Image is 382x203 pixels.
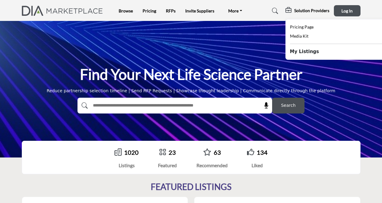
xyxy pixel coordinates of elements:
a: Go to Featured [159,148,166,157]
div: Featured [158,162,177,169]
a: 23 [169,149,176,156]
a: Go to Recommended [203,148,211,157]
div: Recommended [196,162,228,169]
span: Media Kit [290,33,308,39]
a: More [224,7,246,15]
h5: Solution Providers [294,8,329,13]
b: My Listings [290,48,319,55]
a: Media Kit [290,33,308,40]
a: Browse [119,8,133,13]
div: Solution Providers [285,7,329,15]
img: Site Logo [22,6,106,16]
h1: Find Your Next Life Science Partner [80,65,302,84]
a: 134 [257,149,268,156]
a: 1020 [124,149,139,156]
div: Liked [247,162,268,169]
a: RFPs [166,8,176,13]
div: Listings [114,162,139,169]
a: Pricing Page [290,24,314,31]
div: Reduce partnership selection timeline | Send RFP Requests | Showcase thought leadership | Communi... [47,88,335,94]
button: Search [272,98,305,113]
span: Pricing Page [290,24,314,29]
span: Log In [341,8,353,13]
a: Pricing [143,8,156,13]
a: Search [266,6,282,16]
span: Search [281,102,295,109]
i: Go to Liked [247,148,254,156]
h2: FEATURED LISTINGS [151,182,232,192]
button: Log In [334,5,361,16]
a: Invite Suppliers [185,8,214,13]
a: 63 [214,149,221,156]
